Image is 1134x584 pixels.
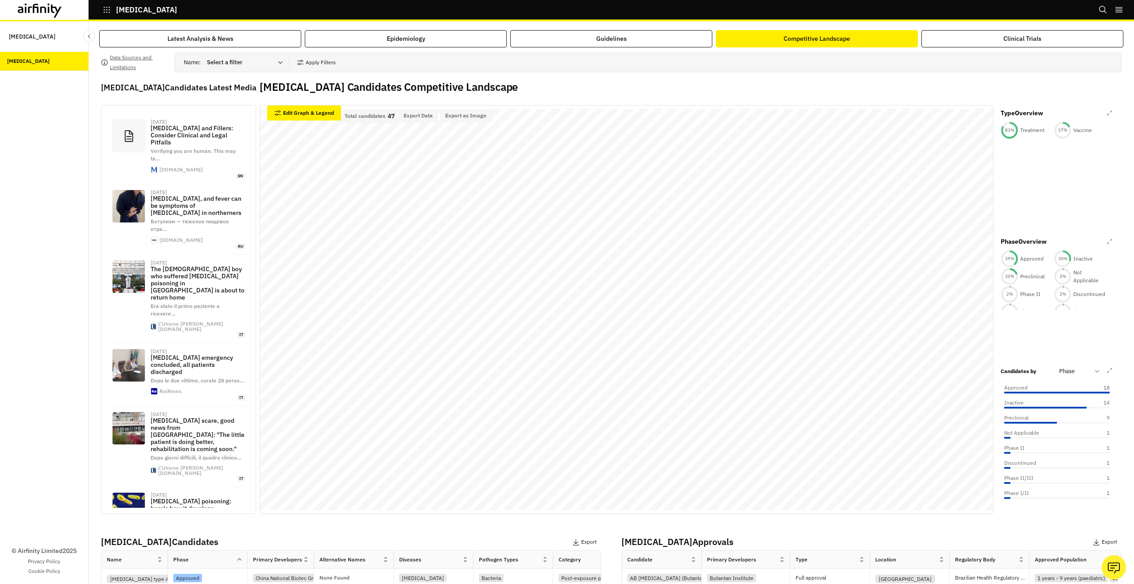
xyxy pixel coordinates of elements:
[113,493,145,525] img: 1754627180308_botulino.jpg
[159,237,203,243] div: [DOMAIN_NAME]
[796,556,808,564] div: Type
[28,557,60,565] a: Privacy Policy
[151,417,245,452] p: [MEDICAL_DATA] scare, good news from [GEOGRAPHIC_DATA]: "The little patient is doing better, reha...
[1020,308,1049,316] p: Phase II/III
[110,53,167,72] p: Data Sources and Limitations
[1102,539,1117,545] p: Export
[1087,399,1110,407] p: 14
[1004,414,1029,422] p: Preclinical
[559,556,581,564] div: Category
[388,113,395,119] p: 47
[151,492,167,498] div: [DATE]
[151,265,245,301] p: The [DEMOGRAPHIC_DATA] boy who suffered [MEDICAL_DATA] poisoning in [GEOGRAPHIC_DATA] is about to...
[1001,367,1036,375] p: Candidates by
[184,55,289,70] div: Name :
[1001,109,1043,118] p: Type Overview
[479,574,504,582] div: Bacteria
[440,109,492,122] button: Export as Image
[151,388,157,394] img: favicon-32x32.png
[1093,535,1117,549] button: Export
[101,82,256,93] p: [MEDICAL_DATA] Candidates Latest Media
[83,31,95,42] button: Close Sidebar
[1087,444,1110,452] p: 1
[1054,309,1072,315] div: 2 %
[158,321,245,332] div: L'Unione [PERSON_NAME][DOMAIN_NAME]
[116,6,177,14] p: [MEDICAL_DATA]
[1020,126,1045,134] p: Treatment
[151,468,156,473] img: favicon.ico
[955,556,995,564] div: Regulatory Body
[28,567,60,575] a: Cookie Policy
[1004,384,1028,392] p: Approved
[1035,574,1108,582] div: 1 years - 9 years (paediatric)
[875,556,896,564] div: Location
[784,34,850,43] div: Competitive Landscape
[105,114,252,184] a: [DATE][MEDICAL_DATA] and Fillers: Consider Clinical and Legal PitfallsVerifying you are human. Th...
[113,261,145,293] img: image.webp
[707,574,756,582] div: Butantan Institute
[159,389,182,394] div: RaiNews
[1004,459,1036,467] p: Discontinued
[1001,291,1018,297] div: 2 %
[1004,399,1024,407] p: Inactive
[627,556,652,564] div: Candidate
[627,574,732,582] div: AB [MEDICAL_DATA] (Butantan Institute)
[101,535,601,549] p: [MEDICAL_DATA] Candidates
[387,34,425,43] div: Epidemiology
[12,546,77,556] p: © Airfinity Limited 2025
[151,167,157,173] img: faviconV2
[1102,555,1126,580] button: Ask our analysts
[581,539,597,545] p: Export
[173,556,189,564] div: Phase
[1087,489,1110,497] p: 1
[1073,269,1107,284] p: Not Applicable
[1004,429,1039,437] p: Not Applicable
[7,57,50,65] div: [MEDICAL_DATA]
[237,395,245,401] span: it
[267,105,341,121] button: Edit Graph & Legend
[105,184,252,255] a: [DATE][MEDICAL_DATA], and fever can be symptoms of [MEDICAL_DATA] in northernersБотулизм — тяжело...
[297,55,336,70] button: Apply Filters
[260,81,518,93] h2: [MEDICAL_DATA] Candidates Competitive Landscape
[621,535,1122,549] p: [MEDICAL_DATA] Approvals
[151,377,244,384] span: Dopo le due vittime, curate 28 perso …
[159,167,203,172] div: [DOMAIN_NAME]
[319,556,365,564] div: Alternative Names
[1020,255,1044,263] p: Approved
[1020,273,1045,280] p: Preclinical
[1073,290,1105,298] p: Discontinued
[107,556,122,564] div: Name
[151,349,167,354] div: [DATE]
[151,260,167,265] div: [DATE]
[796,573,870,582] p: Full approval
[1003,34,1041,43] div: Clinical Trials
[572,535,597,549] button: Export
[1054,273,1072,280] div: 2 %
[1001,256,1018,262] div: 39 %
[253,574,325,582] div: China National Biotec Group
[107,575,233,583] div: [MEDICAL_DATA] type A [MEDICAL_DATA] (LIBP)
[875,575,935,583] div: [GEOGRAPHIC_DATA]
[253,556,302,564] div: Primary Developers
[151,148,236,162] span: Verifying you are human. This may ta …
[1001,237,1047,246] p: Phase Overview
[1054,291,1072,297] div: 2 %
[1073,126,1092,134] p: Vaccine
[479,556,518,564] div: Pathogen Types
[113,412,145,444] img: image.webp
[173,574,202,582] div: Approved
[105,343,252,406] a: [DATE][MEDICAL_DATA] emergency concluded, all patients dischargedDopo le due vittime, curate 28 p...
[158,465,245,476] div: L'Unione [PERSON_NAME][DOMAIN_NAME]
[151,190,167,195] div: [DATE]
[1087,384,1110,392] p: 18
[113,190,145,222] img: e6de48e610f6affefb7a1d99dd07d70a.jpg
[1001,273,1018,280] div: 20 %
[151,412,167,417] div: [DATE]
[596,34,627,43] div: Guidelines
[398,109,438,122] button: Export Data
[1035,556,1087,564] div: Approved Population
[236,244,245,249] span: ru
[707,556,756,564] div: Primary Developers
[151,354,245,375] p: [MEDICAL_DATA] emergency concluded, all patients discharged
[151,237,157,243] img: apple-touch-icon-180.png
